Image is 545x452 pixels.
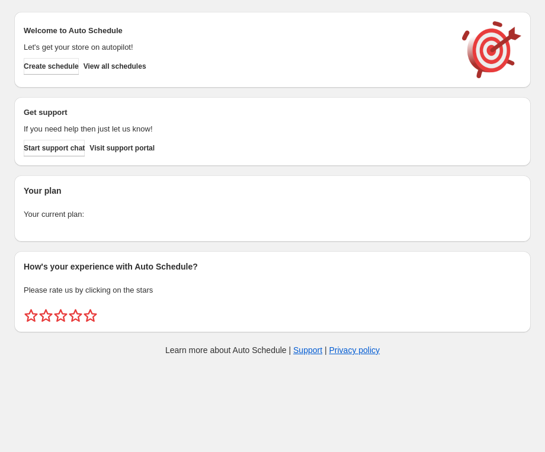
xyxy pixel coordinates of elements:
a: Visit support portal [89,140,155,156]
button: View all schedules [84,58,146,75]
span: Create schedule [24,62,79,71]
p: Please rate us by clicking on the stars [24,284,521,296]
h2: How's your experience with Auto Schedule? [24,261,521,273]
a: Support [293,345,322,355]
h2: Get support [24,107,450,118]
a: Start support chat [24,140,85,156]
button: Create schedule [24,58,79,75]
p: Learn more about Auto Schedule | | [165,344,380,356]
p: Let's get your store on autopilot! [24,41,450,53]
span: Start support chat [24,143,85,153]
span: Visit support portal [89,143,155,153]
p: Your current plan: [24,209,521,220]
a: Privacy policy [329,345,380,355]
h2: Your plan [24,185,521,197]
h2: Welcome to Auto Schedule [24,25,450,37]
span: View all schedules [84,62,146,71]
p: If you need help then just let us know! [24,123,450,135]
